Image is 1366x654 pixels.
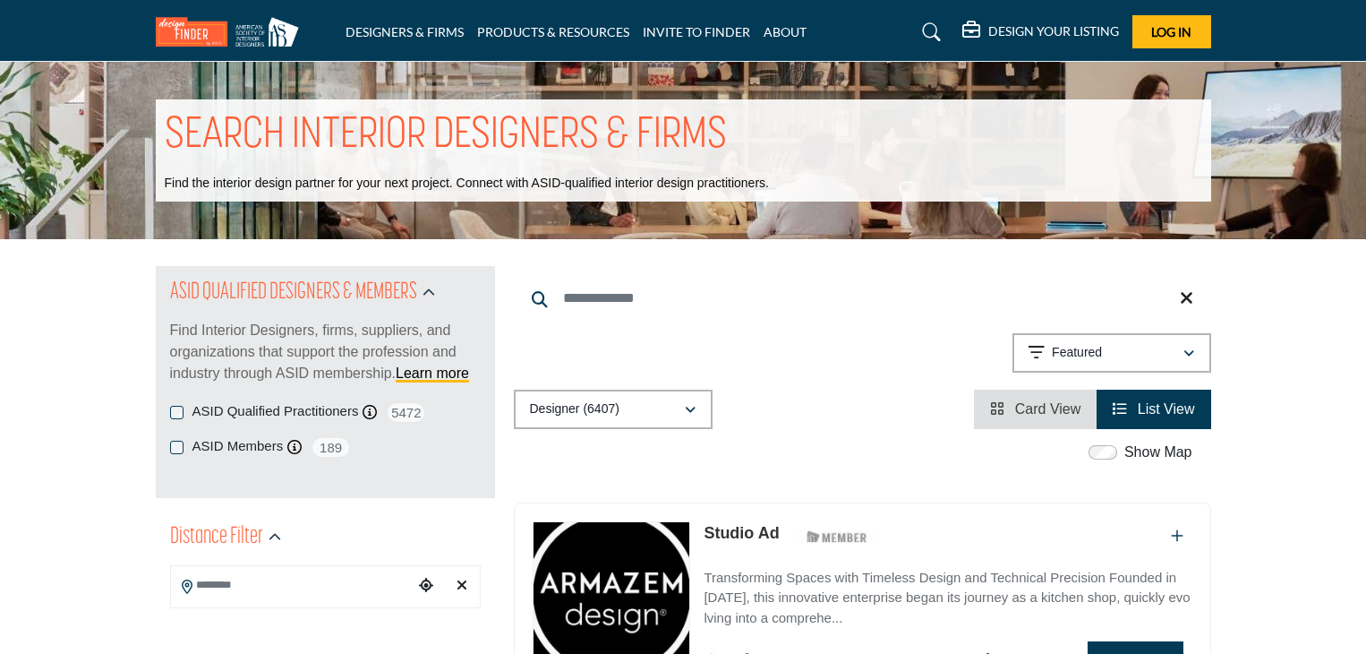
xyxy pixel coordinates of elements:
[396,366,469,381] a: Learn more
[477,24,629,39] a: PRODUCTS & RESOURCES
[165,108,727,164] h1: SEARCH INTERIOR DESIGNERS & FIRMS
[643,24,750,39] a: INVITE TO FINDER
[165,175,769,193] p: Find the interior design partner for your next project. Connect with ASID-qualified interior desi...
[1052,344,1102,362] p: Featured
[1124,442,1192,463] label: Show Map
[1015,401,1081,417] span: Card View
[386,401,426,424] span: 5472
[704,524,779,542] a: Studio Ad
[704,521,779,546] p: Studio Ad
[514,390,713,429] button: Designer (6407)
[1012,333,1211,373] button: Featured
[1171,529,1183,544] a: Add To List
[170,277,417,309] h2: ASID QUALIFIED DESIGNERS & MEMBERS
[1097,390,1210,429] li: List View
[530,400,619,418] p: Designer (6407)
[905,18,952,47] a: Search
[171,568,413,603] input: Search Location
[192,401,359,422] label: ASID Qualified Practitioners
[1113,401,1194,417] a: View List
[704,557,1191,629] a: Transforming Spaces with Timeless Design and Technical Precision Founded in [DATE], this innovati...
[346,24,464,39] a: DESIGNERS & FIRMS
[514,277,1211,320] input: Search Keyword
[170,406,184,419] input: ASID Qualified Practitioners checkbox
[962,22,1119,43] div: DESIGN YOUR LISTING
[1151,24,1191,39] span: Log In
[170,320,481,384] p: Find Interior Designers, firms, suppliers, and organizations that support the profession and indu...
[413,567,440,606] div: Choose your current location
[448,567,475,606] div: Clear search location
[1138,401,1195,417] span: List View
[974,390,1097,429] li: Card View
[1132,15,1211,48] button: Log In
[192,436,284,457] label: ASID Members
[764,24,807,39] a: ABOUT
[170,441,184,454] input: ASID Members checkbox
[797,526,877,548] img: ASID Members Badge Icon
[156,17,308,47] img: Site Logo
[311,436,351,459] span: 189
[988,23,1119,39] h5: DESIGN YOUR LISTING
[990,401,1080,417] a: View Card
[170,521,263,554] h2: Distance Filter
[704,568,1191,629] p: Transforming Spaces with Timeless Design and Technical Precision Founded in [DATE], this innovati...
